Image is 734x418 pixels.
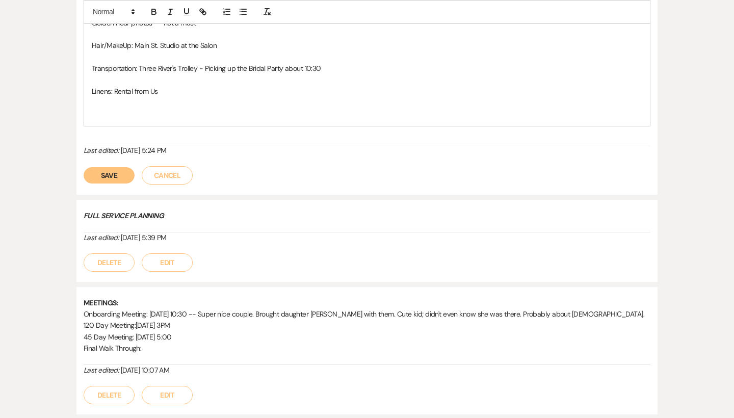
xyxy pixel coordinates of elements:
p: Linens: Rental from Us [92,86,642,97]
div: [DATE] 5:39 PM [84,232,650,243]
button: Delete [84,253,135,272]
p: Final Walk Through: [84,343,650,354]
button: Delete [84,386,135,404]
button: Edit [142,253,193,272]
p: 120 Day Meeting:[DATE] 3PM [84,320,650,331]
i: Last edited: [84,365,119,375]
div: [DATE] 5:24 PM [84,145,650,156]
div: [DATE] 10:07 AM [84,365,650,376]
i: Last edited: [84,233,119,242]
p: 45 Day Meeting: [DATE] 5:00 [84,331,650,343]
button: Save [84,167,135,184]
button: Cancel [142,166,193,185]
p: Hair/MakeUp: Main St. Studio at the Salon [92,40,642,51]
em: FULL SERVICE PLANNING [84,211,164,220]
i: Last edited: [84,146,119,155]
strong: MEETINGS: [84,298,118,307]
button: Edit [142,386,193,404]
p: Onboarding Meeting: [DATE] 10:30 -- Super nice couple. Brought daughter [PERSON_NAME] with them. ... [84,308,650,320]
p: Transportation: Three River's Trolley - Picking up the Bridal Party about 10:30 [92,63,642,74]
